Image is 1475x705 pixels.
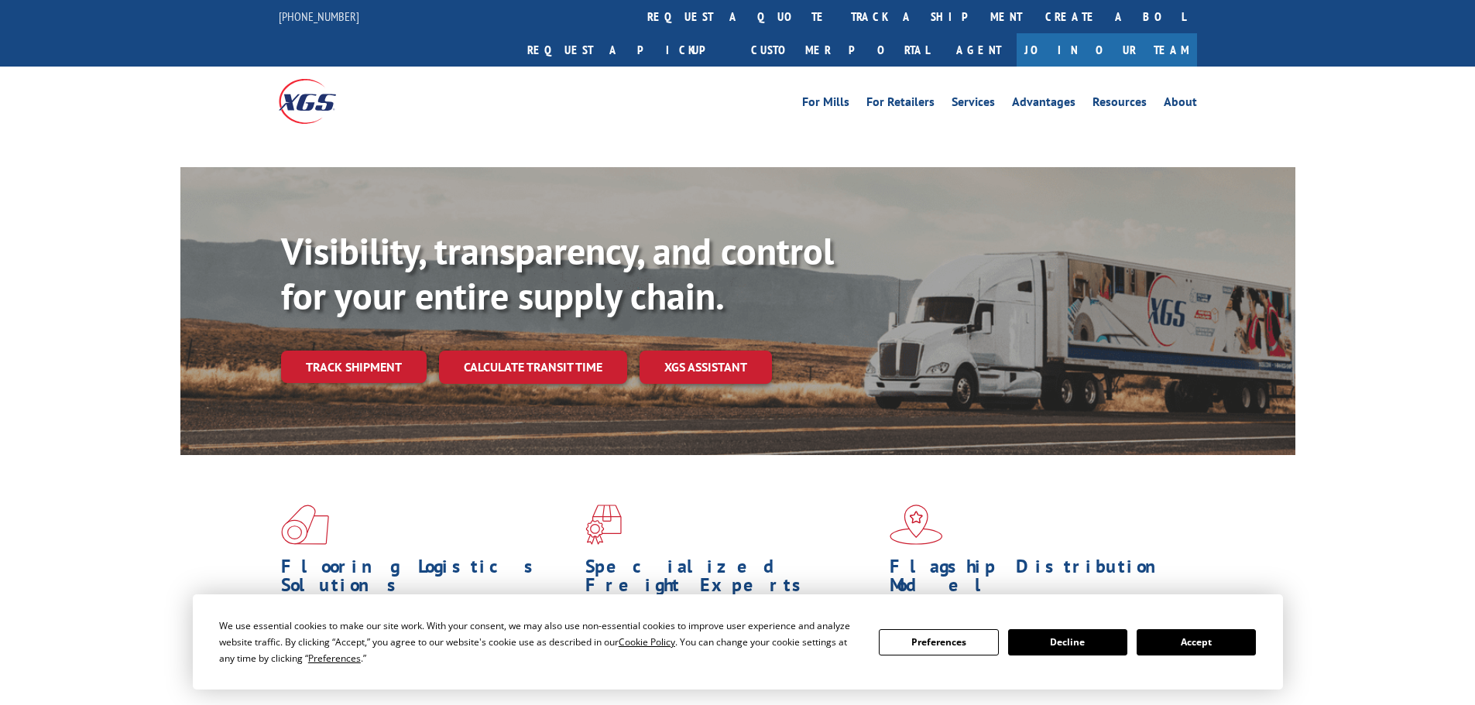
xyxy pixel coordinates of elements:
[219,618,860,666] div: We use essential cookies to make our site work. With your consent, we may also use non-essential ...
[308,652,361,665] span: Preferences
[281,557,574,602] h1: Flooring Logistics Solutions
[941,33,1017,67] a: Agent
[1164,96,1197,113] a: About
[952,96,995,113] a: Services
[890,557,1182,602] h1: Flagship Distribution Model
[585,505,622,545] img: xgs-icon-focused-on-flooring-red
[866,96,935,113] a: For Retailers
[879,629,998,655] button: Preferences
[1137,629,1256,655] button: Accept
[439,351,627,384] a: Calculate transit time
[739,33,941,67] a: Customer Portal
[640,351,772,384] a: XGS ASSISTANT
[281,227,834,320] b: Visibility, transparency, and control for your entire supply chain.
[281,351,427,383] a: Track shipment
[1008,629,1127,655] button: Decline
[279,9,359,24] a: [PHONE_NUMBER]
[802,96,849,113] a: For Mills
[1012,96,1075,113] a: Advantages
[1017,33,1197,67] a: Join Our Team
[516,33,739,67] a: Request a pickup
[281,505,329,545] img: xgs-icon-total-supply-chain-intelligence-red
[619,635,675,649] span: Cookie Policy
[193,594,1283,690] div: Cookie Consent Prompt
[890,505,943,545] img: xgs-icon-flagship-distribution-model-red
[1093,96,1147,113] a: Resources
[585,557,878,602] h1: Specialized Freight Experts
